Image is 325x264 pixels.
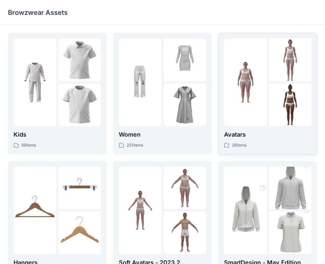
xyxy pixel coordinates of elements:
p: 26 items [232,142,246,149]
p: Women [119,130,206,139]
img: folder 2 [269,39,312,82]
img: folder 2 [58,39,101,82]
img: folder 3 [269,83,312,126]
img: folder 1 [14,189,56,232]
a: folder 1folder 2folder 3Women221items [113,33,212,154]
p: Avatars [224,130,311,139]
img: folder 3 [58,83,101,126]
p: Kids [14,130,101,139]
img: folder 1 [119,189,162,232]
img: folder 3 [164,211,207,254]
img: folder 2 [164,167,207,210]
p: 59 items [21,142,36,149]
img: folder 1 [14,61,56,104]
img: folder 2 [58,167,101,210]
a: folder 1folder 2folder 3Kids59items [8,33,107,154]
img: folder 1 [224,178,267,242]
img: folder 2 [164,39,207,82]
img: folder 1 [224,61,267,104]
p: Browzwear Assets [8,8,68,17]
img: folder 2 [269,156,312,220]
a: folder 1folder 2folder 3Avatars26items [218,33,317,154]
img: folder 3 [164,83,207,126]
img: folder 3 [58,211,101,254]
img: folder 1 [119,61,162,104]
p: 221 items [127,142,143,149]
